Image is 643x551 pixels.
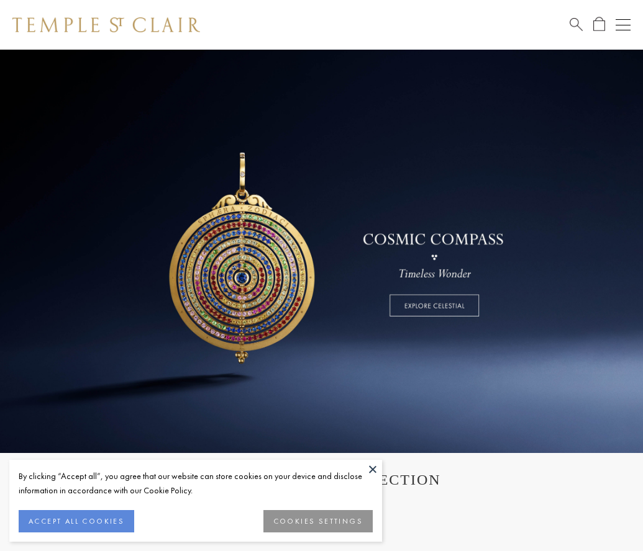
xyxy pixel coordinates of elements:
a: Open Shopping Bag [593,17,605,32]
img: Temple St. Clair [12,17,200,32]
button: ACCEPT ALL COOKIES [19,510,134,532]
a: Search [570,17,583,32]
button: COOKIES SETTINGS [263,510,373,532]
div: By clicking “Accept all”, you agree that our website can store cookies on your device and disclos... [19,469,373,498]
button: Open navigation [616,17,631,32]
